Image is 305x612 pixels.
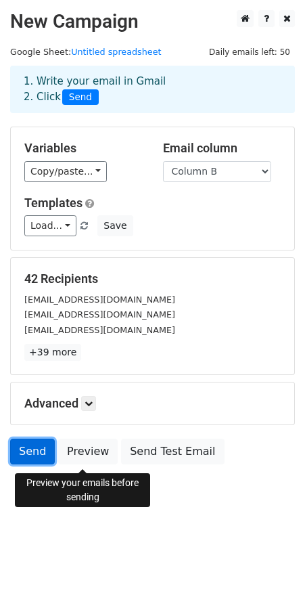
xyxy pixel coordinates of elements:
small: [EMAIL_ADDRESS][DOMAIN_NAME] [24,309,175,320]
h5: 42 Recipients [24,271,281,286]
h5: Advanced [24,396,281,411]
button: Save [97,215,133,236]
div: 1. Write your email in Gmail 2. Click [14,74,291,105]
a: Templates [24,196,83,210]
a: Send Test Email [121,439,224,464]
h5: Email column [163,141,281,156]
span: Send [62,89,99,106]
div: Preview your emails before sending [15,473,150,507]
a: Send [10,439,55,464]
a: Copy/paste... [24,161,107,182]
iframe: Chat Widget [237,547,305,612]
a: Untitled spreadsheet [71,47,161,57]
h5: Variables [24,141,143,156]
a: Preview [58,439,118,464]
span: Daily emails left: 50 [204,45,295,60]
h2: New Campaign [10,10,295,33]
a: +39 more [24,344,81,361]
small: [EMAIL_ADDRESS][DOMAIN_NAME] [24,294,175,305]
a: Load... [24,215,76,236]
small: Google Sheet: [10,47,162,57]
a: Daily emails left: 50 [204,47,295,57]
small: [EMAIL_ADDRESS][DOMAIN_NAME] [24,325,175,335]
